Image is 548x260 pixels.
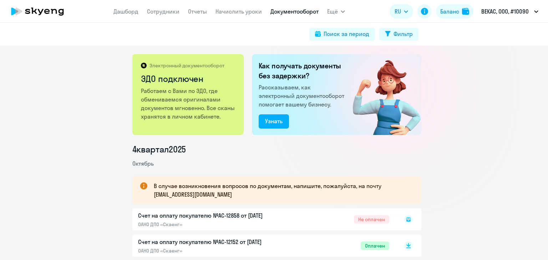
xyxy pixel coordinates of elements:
[341,54,421,135] img: connected
[265,117,283,125] div: Узнать
[390,4,413,19] button: RU
[149,62,224,69] p: Электронный документооборот
[259,61,347,81] h2: Как получать документы без задержки?
[147,8,179,15] a: Сотрудники
[138,248,288,254] p: ОАНО ДПО «Скаенг»
[188,8,207,15] a: Отчеты
[215,8,262,15] a: Начислить уроки
[141,87,236,121] p: Работаем с Вами по ЭДО, где обмениваемся оригиналами документов мгновенно. Все сканы хранятся в л...
[436,4,473,19] button: Балансbalance
[138,238,389,254] a: Счет на оплату покупателю №AC-12152 от [DATE]ОАНО ДПО «Скаенг»Оплачен
[324,30,369,38] div: Поиск за период
[132,144,421,155] li: 4 квартал 2025
[394,30,413,38] div: Фильтр
[259,114,289,129] button: Узнать
[270,8,319,15] a: Документооборот
[395,7,401,16] span: RU
[113,8,138,15] a: Дашборд
[478,3,542,20] button: ВЕКАС, ООО, #10090
[154,182,409,199] p: В случае возникновения вопросов по документам, напишите, пожалуйста, на почту [EMAIL_ADDRESS][DOM...
[259,83,347,109] p: Рассказываем, как электронный документооборот помогает вашему бизнесу.
[327,4,345,19] button: Ещё
[132,160,154,167] span: Октябрь
[327,7,338,16] span: Ещё
[138,238,288,246] p: Счет на оплату покупателю №AC-12152 от [DATE]
[462,8,469,15] img: balance
[361,241,389,250] span: Оплачен
[309,28,375,41] button: Поиск за период
[440,7,459,16] div: Баланс
[141,73,236,84] h2: ЭДО подключен
[481,7,529,16] p: ВЕКАС, ООО, #10090
[379,28,418,41] button: Фильтр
